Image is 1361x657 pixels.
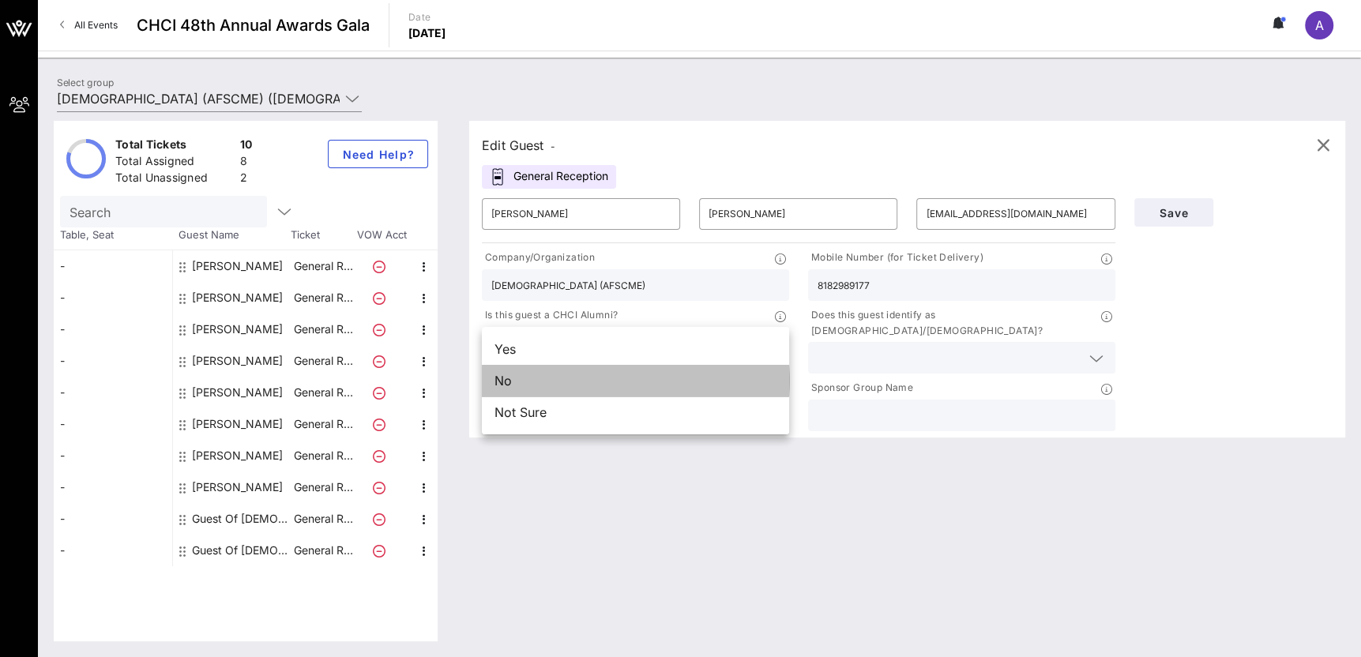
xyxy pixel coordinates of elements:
[137,13,370,37] span: CHCI 48th Annual Awards Gala
[926,201,1105,227] input: Email*
[291,345,355,377] p: General R…
[192,408,283,440] div: Julia Santos
[54,440,172,471] div: -
[192,471,283,503] div: Pablo Ros
[192,535,291,566] div: Guest Of American Federation of State, County and Municipal Employees (AFSCME)
[54,503,172,535] div: -
[291,503,355,535] p: General R…
[291,535,355,566] p: General R…
[354,227,409,243] span: VOW Acct
[551,141,555,152] span: -
[408,9,446,25] p: Date
[491,201,671,227] input: First Name*
[51,13,127,38] a: All Events
[482,396,789,428] div: Not Sure
[482,134,555,156] div: Edit Guest
[328,140,428,168] button: Need Help?
[54,250,172,282] div: -
[808,380,913,396] p: Sponsor Group Name
[408,25,446,41] p: [DATE]
[192,345,283,377] div: Evelyn Haro
[115,137,234,156] div: Total Tickets
[291,408,355,440] p: General R…
[482,365,789,396] div: No
[240,170,253,190] div: 2
[192,313,283,345] div: Emiliano Martinez
[192,282,283,313] div: Andrea Rodriguez
[192,377,283,408] div: Freddy Rodriguez
[291,250,355,282] p: General R…
[115,170,234,190] div: Total Unassigned
[192,250,283,282] div: Adriana Bonilla
[54,345,172,377] div: -
[1305,11,1333,39] div: A
[291,227,354,243] span: Ticket
[172,227,291,243] span: Guest Name
[54,282,172,313] div: -
[291,471,355,503] p: General R…
[54,408,172,440] div: -
[57,77,114,88] label: Select group
[192,440,283,471] div: Laura MacDonald
[808,307,1101,339] p: Does this guest identify as [DEMOGRAPHIC_DATA]/[DEMOGRAPHIC_DATA]?
[291,313,355,345] p: General R…
[341,148,415,161] span: Need Help?
[482,165,616,189] div: General Reception
[291,377,355,408] p: General R…
[54,227,172,243] span: Table, Seat
[54,535,172,566] div: -
[291,282,355,313] p: General R…
[1134,198,1213,227] button: Save
[482,250,595,266] p: Company/Organization
[192,503,291,535] div: Guest Of American Federation of State, County and Municipal Employees (AFSCME)
[74,19,118,31] span: All Events
[54,377,172,408] div: -
[808,250,983,266] p: Mobile Number (for Ticket Delivery)
[709,201,888,227] input: Last Name*
[482,333,789,365] div: Yes
[240,137,253,156] div: 10
[54,471,172,503] div: -
[240,153,253,173] div: 8
[1315,17,1324,33] span: A
[1147,206,1201,220] span: Save
[291,440,355,471] p: General R…
[115,153,234,173] div: Total Assigned
[54,313,172,345] div: -
[482,307,618,324] p: Is this guest a CHCI Alumni?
